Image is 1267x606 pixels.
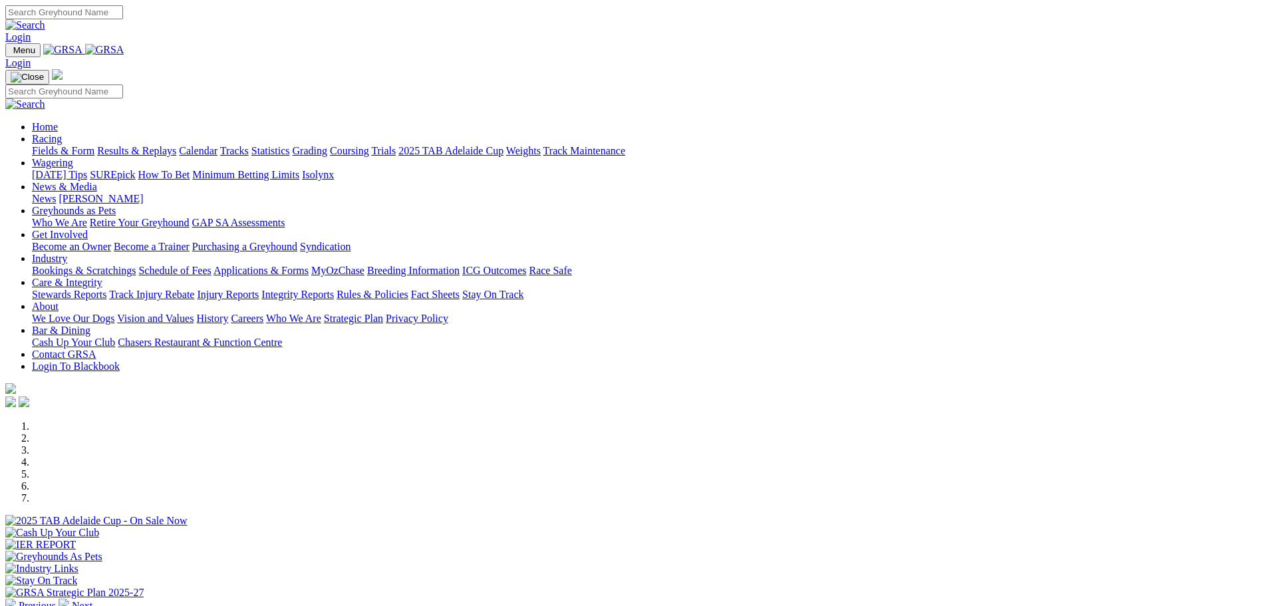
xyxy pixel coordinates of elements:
img: 2025 TAB Adelaide Cup - On Sale Now [5,515,188,527]
a: Wagering [32,157,73,168]
img: Search [5,98,45,110]
a: Schedule of Fees [138,265,211,276]
img: Close [11,72,44,82]
a: Race Safe [529,265,571,276]
a: Bookings & Scratchings [32,265,136,276]
a: Grading [293,145,327,156]
div: About [32,313,1262,325]
a: Tracks [220,145,249,156]
a: Cash Up Your Club [32,337,115,348]
a: Syndication [300,241,351,252]
a: Trials [371,145,396,156]
div: Bar & Dining [32,337,1262,349]
a: Results & Replays [97,145,176,156]
a: Track Maintenance [543,145,625,156]
a: Contact GRSA [32,349,96,360]
a: Coursing [330,145,369,156]
a: Login To Blackbook [32,361,120,372]
a: [DATE] Tips [32,169,87,180]
a: Isolynx [302,169,334,180]
a: Privacy Policy [386,313,448,324]
a: Login [5,31,31,43]
a: Get Involved [32,229,88,240]
img: GRSA [85,44,124,56]
button: Toggle navigation [5,70,49,84]
a: Care & Integrity [32,277,102,288]
a: ICG Outcomes [462,265,526,276]
button: Toggle navigation [5,43,41,57]
a: Weights [506,145,541,156]
div: Wagering [32,169,1262,181]
a: Who We Are [266,313,321,324]
a: Minimum Betting Limits [192,169,299,180]
a: History [196,313,228,324]
a: 2025 TAB Adelaide Cup [398,145,503,156]
a: Statistics [251,145,290,156]
a: Stewards Reports [32,289,106,300]
img: Stay On Track [5,575,77,587]
a: Fields & Form [32,145,94,156]
a: Racing [32,133,62,144]
img: Cash Up Your Club [5,527,99,539]
a: Applications & Forms [213,265,309,276]
a: About [32,301,59,312]
a: Purchasing a Greyhound [192,241,297,252]
img: Greyhounds As Pets [5,551,102,563]
img: GRSA [43,44,82,56]
a: Vision and Values [117,313,194,324]
img: Industry Links [5,563,78,575]
div: Greyhounds as Pets [32,217,1262,229]
a: Fact Sheets [411,289,460,300]
a: Calendar [179,145,217,156]
img: IER REPORT [5,539,76,551]
a: Chasers Restaurant & Function Centre [118,337,282,348]
a: [PERSON_NAME] [59,193,143,204]
a: Integrity Reports [261,289,334,300]
input: Search [5,84,123,98]
a: SUREpick [90,169,135,180]
img: GRSA Strategic Plan 2025-27 [5,587,144,599]
span: Menu [13,45,35,55]
div: Care & Integrity [32,289,1262,301]
a: MyOzChase [311,265,364,276]
a: Stay On Track [462,289,523,300]
a: Bar & Dining [32,325,90,336]
a: Become an Owner [32,241,111,252]
div: News & Media [32,193,1262,205]
a: News [32,193,56,204]
a: Retire Your Greyhound [90,217,190,228]
a: Careers [231,313,263,324]
div: Industry [32,265,1262,277]
img: logo-grsa-white.png [52,69,63,80]
div: Racing [32,145,1262,157]
input: Search [5,5,123,19]
a: Greyhounds as Pets [32,205,116,216]
a: How To Bet [138,169,190,180]
a: Industry [32,253,67,264]
div: Get Involved [32,241,1262,253]
img: Search [5,19,45,31]
a: Become a Trainer [114,241,190,252]
a: We Love Our Dogs [32,313,114,324]
a: Breeding Information [367,265,460,276]
a: Strategic Plan [324,313,383,324]
a: Injury Reports [197,289,259,300]
img: twitter.svg [19,396,29,407]
a: Who We Are [32,217,87,228]
a: Rules & Policies [337,289,408,300]
img: logo-grsa-white.png [5,383,16,394]
a: Login [5,57,31,69]
a: GAP SA Assessments [192,217,285,228]
a: Home [32,121,58,132]
img: facebook.svg [5,396,16,407]
a: News & Media [32,181,97,192]
a: Track Injury Rebate [109,289,194,300]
